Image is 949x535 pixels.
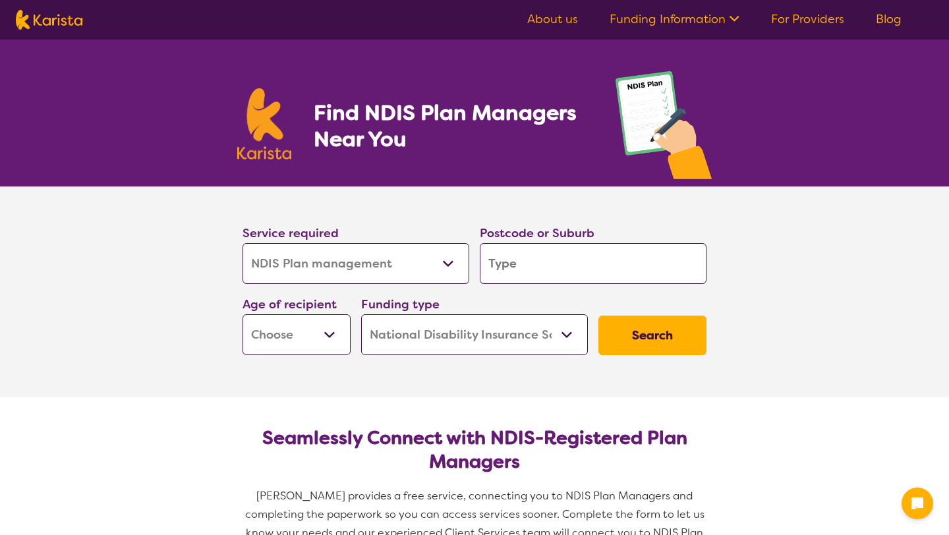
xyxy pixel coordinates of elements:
[480,243,706,284] input: Type
[237,88,291,159] img: Karista logo
[243,225,339,241] label: Service required
[616,71,712,186] img: plan-management
[253,426,696,474] h2: Seamlessly Connect with NDIS-Registered Plan Managers
[361,296,440,312] label: Funding type
[527,11,578,27] a: About us
[314,99,589,152] h1: Find NDIS Plan Managers Near You
[876,11,902,27] a: Blog
[243,296,337,312] label: Age of recipient
[598,316,706,355] button: Search
[480,225,594,241] label: Postcode or Suburb
[771,11,844,27] a: For Providers
[16,10,82,30] img: Karista logo
[610,11,739,27] a: Funding Information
